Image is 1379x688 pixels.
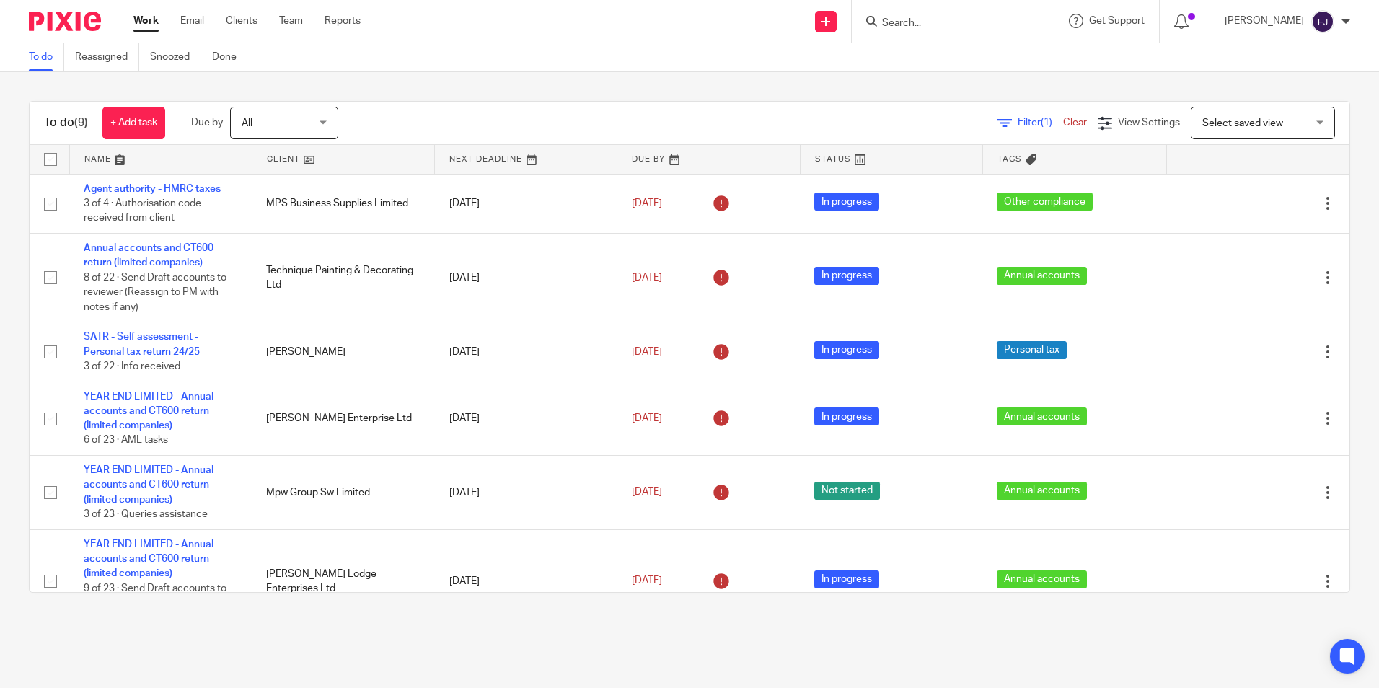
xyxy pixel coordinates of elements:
[252,529,434,633] td: [PERSON_NAME] Lodge Enterprises Ltd
[75,43,139,71] a: Reassigned
[180,14,204,28] a: Email
[191,115,223,130] p: Due by
[1089,16,1145,26] span: Get Support
[150,43,201,71] a: Snoozed
[252,233,434,322] td: Technique Painting & Decorating Ltd
[252,174,434,233] td: MPS Business Supplies Limited
[1202,118,1283,128] span: Select saved view
[1018,118,1063,128] span: Filter
[102,107,165,139] a: + Add task
[1311,10,1334,33] img: svg%3E
[814,570,879,588] span: In progress
[212,43,247,71] a: Done
[435,382,617,456] td: [DATE]
[997,482,1087,500] span: Annual accounts
[997,193,1093,211] span: Other compliance
[632,347,662,357] span: [DATE]
[632,198,662,208] span: [DATE]
[252,382,434,456] td: [PERSON_NAME] Enterprise Ltd
[84,332,200,356] a: SATR - Self assessment - Personal tax return 24/25
[84,465,213,505] a: YEAR END LIMITED - Annual accounts and CT600 return (limited companies)
[997,407,1087,425] span: Annual accounts
[997,267,1087,285] span: Annual accounts
[84,583,226,623] span: 9 of 23 · Send Draft accounts to reviewer (Reassign to PM with notes if any)
[1225,14,1304,28] p: [PERSON_NAME]
[84,184,221,194] a: Agent authority - HMRC taxes
[252,322,434,382] td: [PERSON_NAME]
[632,488,662,498] span: [DATE]
[435,529,617,633] td: [DATE]
[814,341,879,359] span: In progress
[74,117,88,128] span: (9)
[44,115,88,131] h1: To do
[1041,118,1052,128] span: (1)
[226,14,257,28] a: Clients
[881,17,1010,30] input: Search
[84,361,180,371] span: 3 of 22 · Info received
[997,341,1067,359] span: Personal tax
[632,413,662,423] span: [DATE]
[84,243,213,268] a: Annual accounts and CT600 return (limited companies)
[29,12,101,31] img: Pixie
[84,392,213,431] a: YEAR END LIMITED - Annual accounts and CT600 return (limited companies)
[632,273,662,283] span: [DATE]
[1118,118,1180,128] span: View Settings
[435,174,617,233] td: [DATE]
[84,273,226,312] span: 8 of 22 · Send Draft accounts to reviewer (Reassign to PM with notes if any)
[997,155,1022,163] span: Tags
[84,436,168,446] span: 6 of 23 · AML tasks
[84,198,201,224] span: 3 of 4 · Authorisation code received from client
[632,576,662,586] span: [DATE]
[997,570,1087,588] span: Annual accounts
[252,456,434,530] td: Mpw Group Sw Limited
[435,322,617,382] td: [DATE]
[435,233,617,322] td: [DATE]
[325,14,361,28] a: Reports
[279,14,303,28] a: Team
[814,193,879,211] span: In progress
[84,509,208,519] span: 3 of 23 · Queries assistance
[84,539,213,579] a: YEAR END LIMITED - Annual accounts and CT600 return (limited companies)
[814,407,879,425] span: In progress
[133,14,159,28] a: Work
[1063,118,1087,128] a: Clear
[29,43,64,71] a: To do
[814,267,879,285] span: In progress
[435,456,617,530] td: [DATE]
[814,482,880,500] span: Not started
[242,118,252,128] span: All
